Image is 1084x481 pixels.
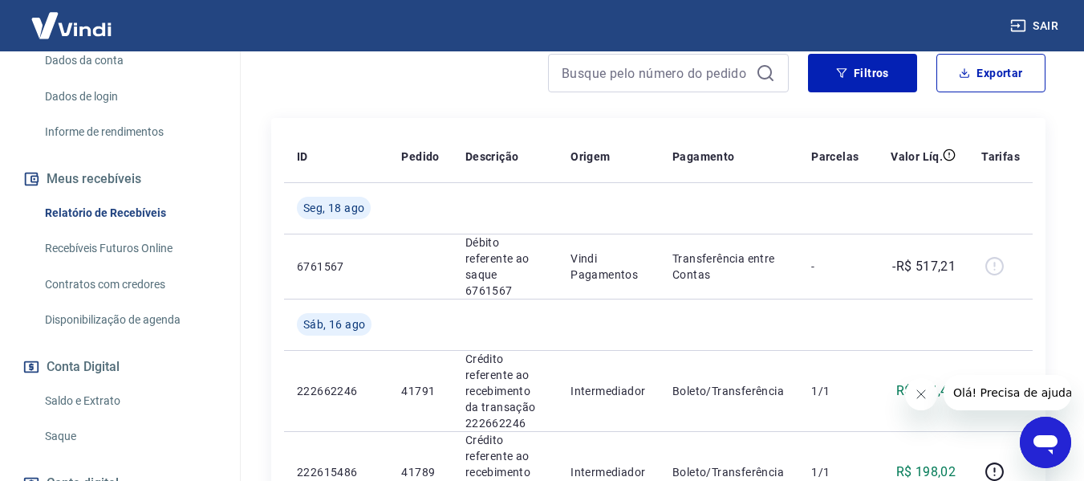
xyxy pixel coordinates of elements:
p: Pagamento [672,149,735,165]
p: -R$ 517,21 [892,257,956,276]
span: Olá! Precisa de ajuda? [10,11,135,24]
iframe: Botão para abrir a janela de mensagens [1020,417,1071,468]
p: Origem [570,149,610,165]
p: Vindi Pagamentos [570,251,647,283]
a: Disponibilização de agenda [39,304,221,336]
p: Débito referente ao saque 6761567 [465,234,545,299]
button: Exportar [936,54,1045,92]
p: Tarifas [981,149,1020,165]
span: Seg, 18 ago [303,200,364,216]
p: Parcelas [811,149,859,165]
p: 1/1 [811,383,859,399]
p: Transferência entre Contas [672,251,786,283]
p: 6761567 [297,259,376,275]
p: - [811,259,859,275]
button: Conta Digital [19,349,221,385]
p: 1/1 [811,464,859,480]
button: Filtros [808,54,917,92]
img: Vindi [19,1,124,50]
a: Dados da conta [39,44,221,77]
button: Meus recebíveis [19,161,221,197]
p: Pedido [401,149,439,165]
p: Boleto/Transferência [672,464,786,480]
p: Descrição [465,149,519,165]
p: 222615486 [297,464,376,480]
iframe: Mensagem da empresa [944,375,1071,410]
a: Contratos com credores [39,268,221,301]
button: Sair [1007,11,1065,41]
iframe: Fechar mensagem [905,378,937,410]
p: ID [297,149,308,165]
p: 222662246 [297,383,376,399]
a: Recebíveis Futuros Online [39,232,221,265]
a: Dados de login [39,80,221,113]
p: Crédito referente ao recebimento da transação 222662246 [465,351,545,431]
input: Busque pelo número do pedido [562,61,749,85]
p: 41791 [401,383,439,399]
a: Relatório de Recebíveis [39,197,221,230]
p: Boleto/Transferência [672,383,786,399]
p: R$ 111,42 [896,381,956,401]
p: Valor Líq. [891,149,943,165]
p: Intermediador [570,383,647,399]
a: Saque [39,420,221,453]
p: Intermediador [570,464,647,480]
a: Saldo e Extrato [39,385,221,418]
a: Informe de rendimentos [39,116,221,149]
span: Sáb, 16 ago [303,316,365,332]
p: 41789 [401,464,439,480]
